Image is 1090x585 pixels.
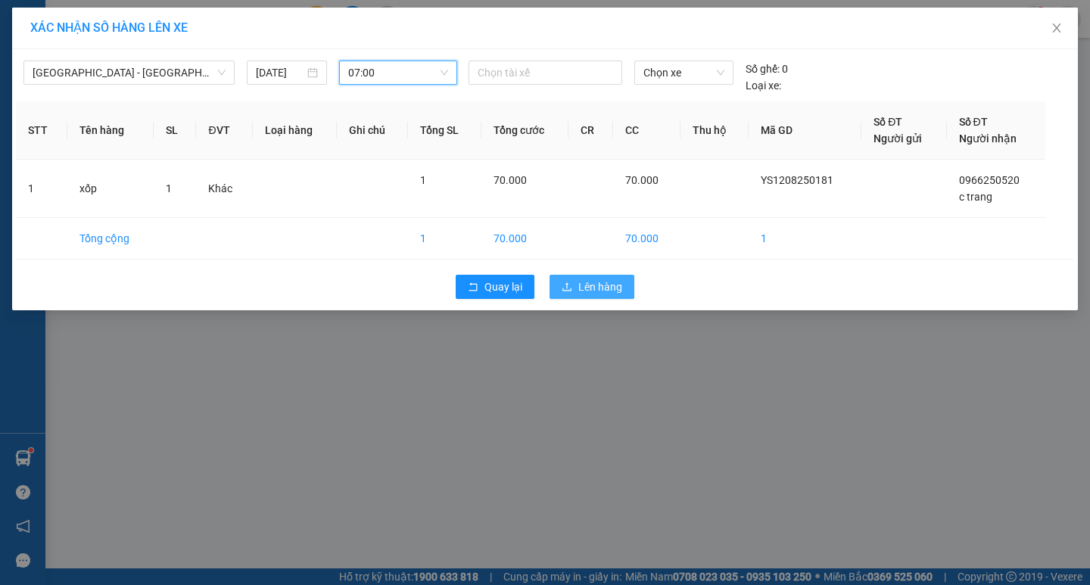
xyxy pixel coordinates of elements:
td: 1 [408,218,481,260]
span: 70.000 [494,174,527,186]
th: CC [613,101,680,160]
div: 0 [746,61,788,77]
th: Tổng cước [481,101,569,160]
span: YS1208250181 [761,174,833,186]
span: 70.000 [625,174,659,186]
span: 19009397 [118,22,163,33]
td: 70.000 [481,218,569,260]
span: 0962418777 [51,103,118,116]
span: 1 [420,174,426,186]
span: c trang [959,191,992,203]
strong: CÔNG TY VẬN TẢI ĐỨC TRƯỞNG [33,8,195,20]
td: 70.000 [613,218,680,260]
span: Chọn xe [643,61,724,84]
strong: HOTLINE : [64,22,115,33]
span: Hà Nội - Thái Thụy (45 chỗ) [33,61,226,84]
span: XÁC NHẬN SỐ HÀNG LÊN XE [30,20,188,35]
button: Close [1035,8,1078,50]
td: Tổng cộng [67,218,154,260]
span: - [47,103,118,116]
span: Người nhận [959,132,1017,145]
td: 1 [749,218,862,260]
th: Loại hàng [253,101,337,160]
th: ĐVT [196,101,253,160]
button: uploadLên hàng [550,275,634,299]
th: STT [16,101,67,160]
span: Lên hàng [578,278,622,295]
span: Loại xe: [746,77,781,94]
span: Số ĐT [959,116,988,128]
td: xốp [67,160,154,218]
th: CR [568,101,612,160]
th: Mã GD [749,101,862,160]
span: Người gửi [874,132,922,145]
button: rollbackQuay lại [456,275,534,299]
span: - [44,39,48,51]
span: Số ĐT [874,116,902,128]
span: Gửi [11,62,27,73]
th: Tổng SL [408,101,481,160]
th: Ghi chú [337,101,408,160]
th: SL [154,101,196,160]
span: upload [562,282,572,294]
span: 07:00 [348,61,448,84]
span: Quay lại [484,278,522,295]
span: 0966250520 [959,174,1020,186]
td: Khác [196,160,253,218]
td: 1 [16,160,67,218]
input: 12/08/2025 [256,64,305,81]
span: rollback [468,282,478,294]
span: 1 [166,182,172,194]
span: close [1051,22,1063,34]
th: Thu hộ [680,101,749,160]
span: Số ghế: [746,61,780,77]
span: VP [GEOGRAPHIC_DATA] - [44,54,200,95]
th: Tên hàng [67,101,154,160]
span: DCT20/51A Phường [GEOGRAPHIC_DATA] [44,69,173,95]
